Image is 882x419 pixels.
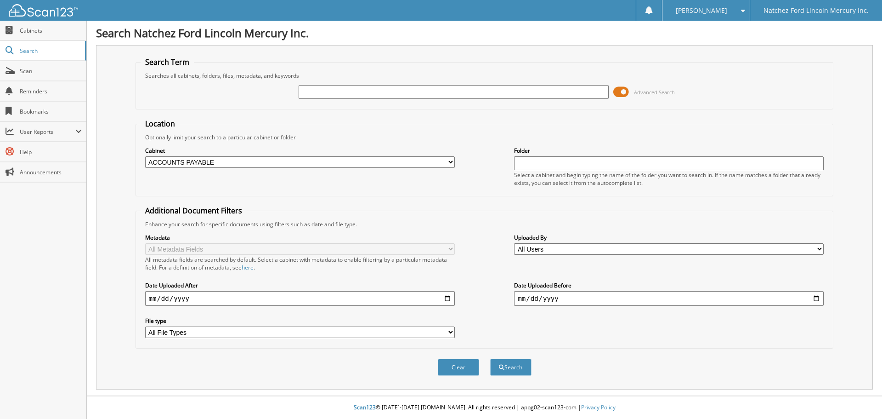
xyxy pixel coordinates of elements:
[581,403,616,411] a: Privacy Policy
[87,396,882,419] div: © [DATE]-[DATE] [DOMAIN_NAME]. All rights reserved | appg02-scan123-com |
[438,359,479,376] button: Clear
[145,256,455,271] div: All metadata fields are searched by default. Select a cabinet with metadata to enable filtering b...
[141,206,247,216] legend: Additional Document Filters
[96,25,873,40] h1: Search Natchez Ford Lincoln Mercury Inc.
[145,234,455,241] label: Metadata
[634,89,675,96] span: Advanced Search
[242,264,254,271] a: here
[676,8,727,13] span: [PERSON_NAME]
[763,8,869,13] span: Natchez Ford Lincoln Mercury Inc.
[145,291,455,306] input: start
[20,87,82,95] span: Reminders
[9,4,78,17] img: scan123-logo-white.svg
[514,147,824,155] label: Folder
[514,291,824,306] input: end
[20,168,82,176] span: Announcements
[20,128,75,136] span: User Reports
[490,359,531,376] button: Search
[145,281,455,289] label: Date Uploaded After
[145,147,455,155] label: Cabinet
[141,57,194,67] legend: Search Term
[20,108,82,115] span: Bookmarks
[514,281,824,289] label: Date Uploaded Before
[141,72,829,80] div: Searches all cabinets, folders, files, metadata, and keywords
[514,171,824,187] div: Select a cabinet and begin typing the name of the folder you want to search in. If the name match...
[20,47,80,55] span: Search
[145,317,455,325] label: File type
[836,375,882,419] iframe: Chat Widget
[514,234,824,241] label: Uploaded By
[20,67,82,75] span: Scan
[141,220,829,228] div: Enhance your search for specific documents using filters such as date and file type.
[20,148,82,156] span: Help
[141,133,829,141] div: Optionally limit your search to a particular cabinet or folder
[354,403,376,411] span: Scan123
[20,27,82,34] span: Cabinets
[141,119,180,129] legend: Location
